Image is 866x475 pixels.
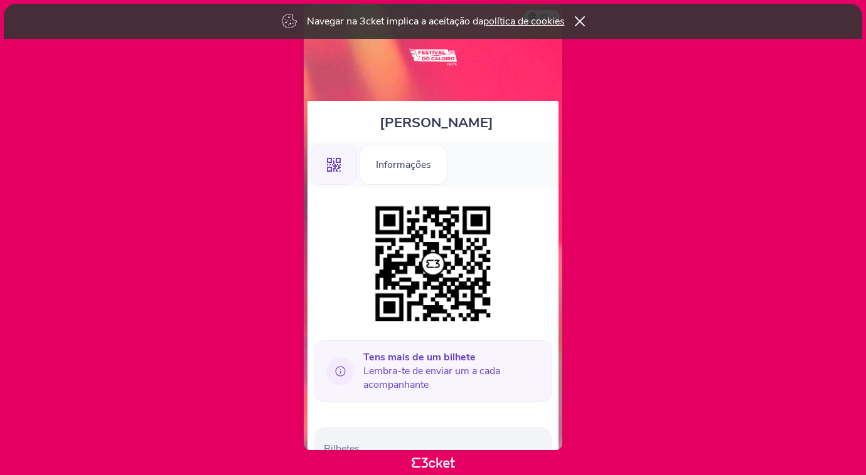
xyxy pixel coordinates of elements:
[363,350,476,364] b: Tens mais de um bilhete
[307,14,565,28] p: Navegar na 3cket implica a aceitação da
[402,16,464,95] img: Festival do Caloiro Iscte
[360,145,447,185] div: Informações
[483,14,565,28] a: política de cookies
[324,442,547,456] p: Bilhetes
[380,113,493,132] span: [PERSON_NAME]
[369,200,497,328] img: 6428605190044e43855cf29798ef47d7.png
[363,350,542,392] span: Lembra-te de enviar um a cada acompanhante
[360,157,447,170] a: Informações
